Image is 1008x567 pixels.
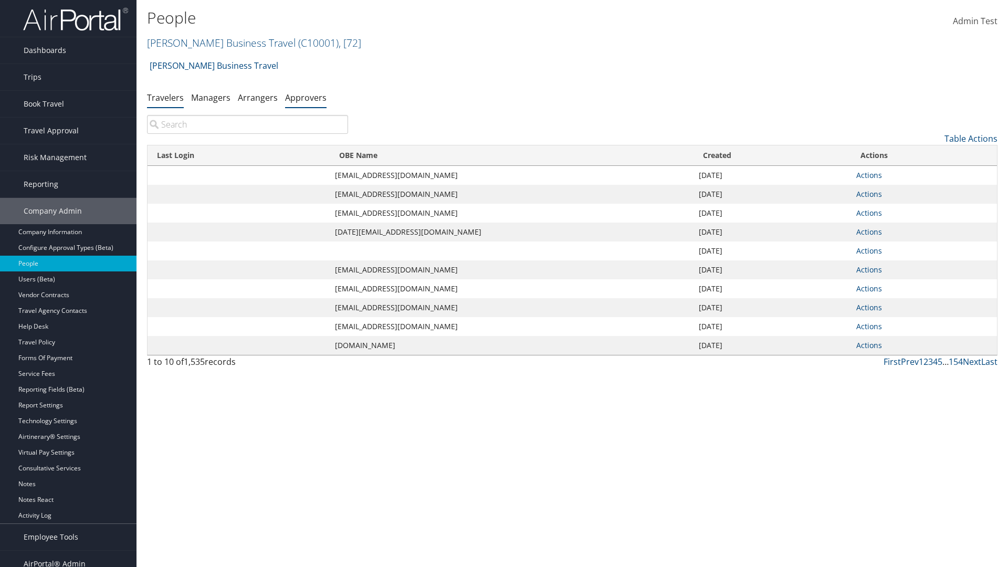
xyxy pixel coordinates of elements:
[856,246,882,256] a: Actions
[147,92,184,103] a: Travelers
[856,170,882,180] a: Actions
[694,223,851,241] td: [DATE]
[944,133,997,144] a: Table Actions
[24,524,78,550] span: Employee Tools
[928,356,933,367] a: 3
[330,279,694,298] td: [EMAIL_ADDRESS][DOMAIN_NAME]
[694,298,851,317] td: [DATE]
[24,91,64,117] span: Book Travel
[147,115,348,134] input: Search
[285,92,327,103] a: Approvers
[856,283,882,293] a: Actions
[938,356,942,367] a: 5
[953,15,997,27] span: Admin Test
[330,336,694,355] td: [DOMAIN_NAME]
[24,64,41,90] span: Trips
[694,145,851,166] th: Created: activate to sort column ascending
[184,356,205,367] span: 1,535
[24,118,79,144] span: Travel Approval
[856,189,882,199] a: Actions
[901,356,919,367] a: Prev
[147,36,361,50] a: [PERSON_NAME] Business Travel
[884,356,901,367] a: First
[923,356,928,367] a: 2
[949,356,963,367] a: 154
[191,92,230,103] a: Managers
[953,5,997,38] a: Admin Test
[919,356,923,367] a: 1
[330,204,694,223] td: [EMAIL_ADDRESS][DOMAIN_NAME]
[981,356,997,367] a: Last
[24,198,82,224] span: Company Admin
[24,171,58,197] span: Reporting
[24,37,66,64] span: Dashboards
[147,7,714,29] h1: People
[933,356,938,367] a: 4
[238,92,278,103] a: Arrangers
[148,145,330,166] th: Last Login: activate to sort column ascending
[694,336,851,355] td: [DATE]
[694,241,851,260] td: [DATE]
[330,145,694,166] th: OBE Name: activate to sort column ascending
[339,36,361,50] span: , [ 72 ]
[330,317,694,336] td: [EMAIL_ADDRESS][DOMAIN_NAME]
[856,321,882,331] a: Actions
[694,204,851,223] td: [DATE]
[856,302,882,312] a: Actions
[150,55,278,76] a: [PERSON_NAME] Business Travel
[330,166,694,185] td: [EMAIL_ADDRESS][DOMAIN_NAME]
[694,279,851,298] td: [DATE]
[942,356,949,367] span: …
[856,340,882,350] a: Actions
[330,260,694,279] td: [EMAIL_ADDRESS][DOMAIN_NAME]
[856,265,882,275] a: Actions
[856,227,882,237] a: Actions
[24,144,87,171] span: Risk Management
[694,185,851,204] td: [DATE]
[147,355,348,373] div: 1 to 10 of records
[694,317,851,336] td: [DATE]
[963,356,981,367] a: Next
[23,7,128,31] img: airportal-logo.png
[298,36,339,50] span: ( C10001 )
[856,208,882,218] a: Actions
[694,260,851,279] td: [DATE]
[851,145,997,166] th: Actions
[330,185,694,204] td: [EMAIL_ADDRESS][DOMAIN_NAME]
[694,166,851,185] td: [DATE]
[330,298,694,317] td: [EMAIL_ADDRESS][DOMAIN_NAME]
[330,223,694,241] td: [DATE][EMAIL_ADDRESS][DOMAIN_NAME]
